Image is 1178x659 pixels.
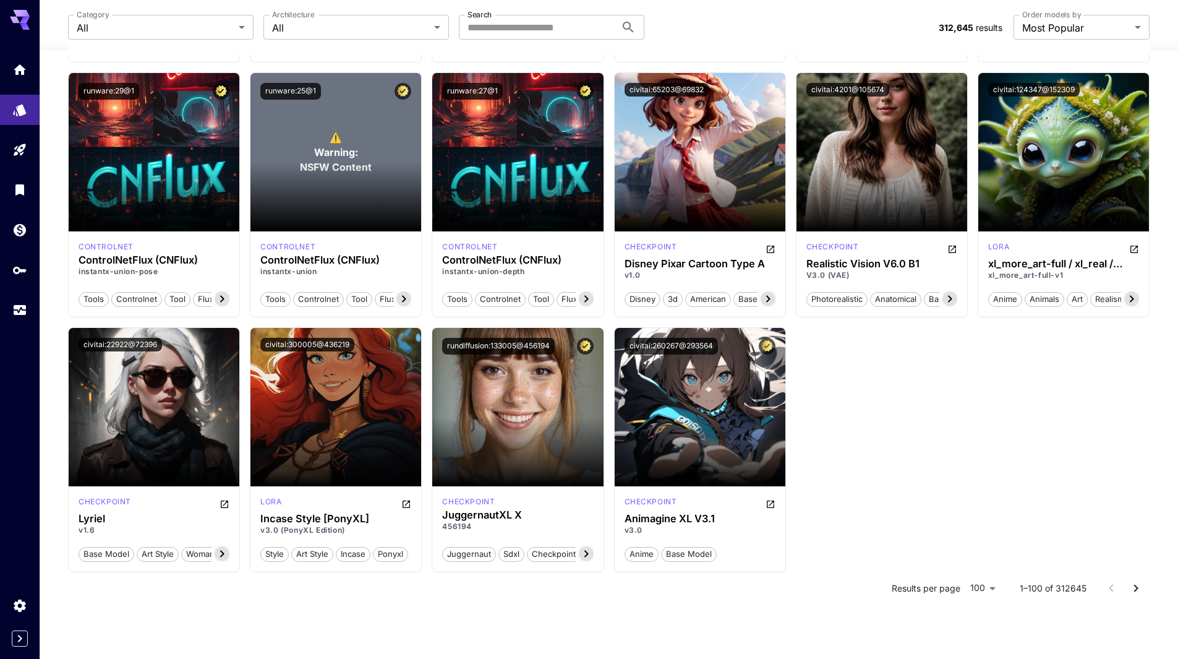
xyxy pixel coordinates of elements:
button: woman [181,546,220,562]
span: 3d [664,293,682,306]
span: controlnet [112,293,161,306]
div: SD 1.5 [625,241,677,256]
button: 3d [663,291,683,307]
span: art [1067,293,1087,306]
p: checkpoint [806,241,859,252]
button: flux [375,291,401,307]
button: controlnet [475,291,526,307]
button: juggernaut [442,546,496,562]
div: Settings [12,598,27,613]
h3: ControlNetFlux (CNFlux) [79,254,229,266]
button: rundiffusion:133005@456194 [442,338,555,355]
div: Models [12,98,27,114]
p: controlnet [442,241,497,252]
span: All [272,20,429,35]
button: Open in CivitAI [766,496,775,511]
div: API Keys [12,262,27,278]
button: base model [661,546,717,562]
span: tools [261,293,290,306]
p: checkpoint [79,496,131,507]
button: Certified Model – Vetted for best performance and includes a commercial license. [577,338,594,355]
span: anime [625,548,658,561]
span: Most Popular [1022,20,1130,35]
p: checkpoint [442,496,495,507]
button: checkpoint [527,546,581,562]
h3: JuggernautXL X [442,509,593,521]
button: anime [988,291,1022,307]
p: Results per page [892,582,960,595]
label: Order models by [1022,9,1081,20]
span: base model [79,548,134,561]
p: controlnet [260,241,315,252]
button: ponyxl [373,546,408,562]
div: Realistic Vision V6.0 B1 [806,258,957,270]
button: Open in CivitAI [220,496,229,511]
p: instantx-union-depth [442,266,593,277]
div: SDXL 1.0 [625,496,677,511]
p: xl_more_art-full-v1 [988,270,1139,281]
button: Certified Model – Vetted for best performance and includes a commercial license. [213,83,229,100]
span: flux [557,293,582,306]
label: Category [77,9,109,20]
button: base model [924,291,980,307]
button: runware:25@1 [260,83,321,100]
button: american [685,291,731,307]
span: sdxl [499,548,524,561]
button: tools [79,291,109,307]
h3: Animagine XL V3.1 [625,513,775,525]
button: art style [291,546,333,562]
p: checkpoint [625,241,677,252]
button: civitai:124347@152309 [988,83,1080,97]
span: photorealistic [807,293,867,306]
div: Disney Pixar Cartoon Type A [625,258,775,270]
span: art style [292,548,333,561]
button: Go to next page [1124,576,1148,601]
span: ⚠️ [330,130,342,145]
button: base model [733,291,789,307]
button: Certified Model – Vetted for best performance and includes a commercial license. [577,83,594,100]
button: photorealistic [806,291,868,307]
button: Expand sidebar [12,631,28,647]
div: SDXL 1.0 [988,241,1009,256]
button: animals [1025,291,1064,307]
span: tools [443,293,472,306]
div: FLUX.1 D [260,241,315,252]
label: Architecture [272,9,314,20]
button: incase [336,546,370,562]
button: anatomical [870,291,921,307]
button: civitai:65203@69832 [625,83,709,97]
button: Certified Model – Vetted for best performance and includes a commercial license. [759,338,775,355]
p: 1–100 of 312645 [1020,582,1086,595]
span: disney [625,293,660,306]
button: tools [260,291,291,307]
p: instantx-union-pose [79,266,229,277]
div: ControlNetFlux (CNFlux) [442,254,593,266]
button: flux [193,291,219,307]
h3: xl_more_art-full / xl_real / Enhancer [988,258,1139,270]
p: v3.0 [625,525,775,536]
span: results [976,22,1002,33]
p: v1.6 [79,525,229,536]
span: american [686,293,730,306]
span: controlnet [476,293,525,306]
span: 312,645 [939,22,973,33]
span: checkpoint [527,548,580,561]
div: Playground [12,138,27,153]
span: style [261,548,288,561]
h3: Lyriel [79,513,229,525]
span: animals [1025,293,1064,306]
button: Open in CivitAI [766,241,775,256]
span: tool [529,293,553,306]
div: Wallet [12,222,27,238]
div: ControlNetFlux (CNFlux) [260,254,411,266]
button: civitai:4201@105674 [806,83,889,97]
button: tool [346,291,372,307]
span: art style [137,548,178,561]
span: controlnet [294,293,343,306]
